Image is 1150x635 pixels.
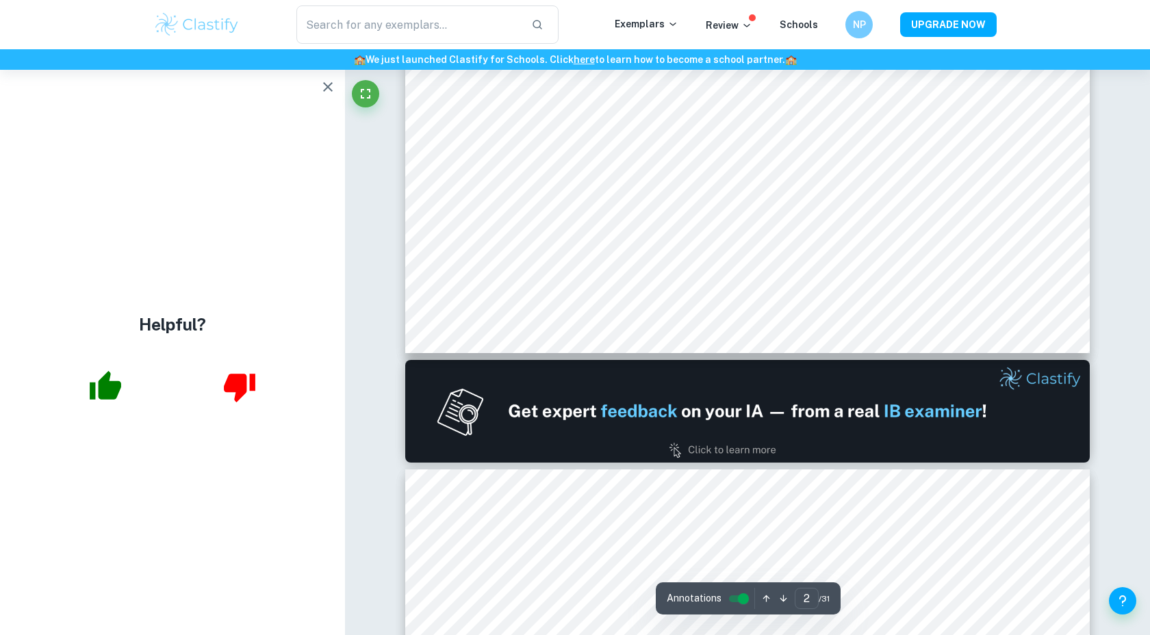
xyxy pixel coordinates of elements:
p: Exemplars [615,16,678,31]
span: / 31 [819,593,830,605]
span: Annotations [667,591,721,606]
img: Ad [405,360,1090,463]
button: NP [845,11,873,38]
button: Help and Feedback [1109,587,1136,614]
a: Schools [780,19,818,30]
h6: We just launched Clastify for Schools. Click to learn how to become a school partner. [3,52,1147,67]
span: 🏫 [354,54,366,65]
input: Search for any exemplars... [296,5,520,44]
a: here [574,54,595,65]
button: Fullscreen [352,80,379,107]
h4: Helpful? [139,312,206,337]
span: 🏫 [785,54,797,65]
p: Review [706,18,752,33]
h6: NP [852,17,867,32]
img: Clastify logo [153,11,240,38]
button: UPGRADE NOW [900,12,997,37]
